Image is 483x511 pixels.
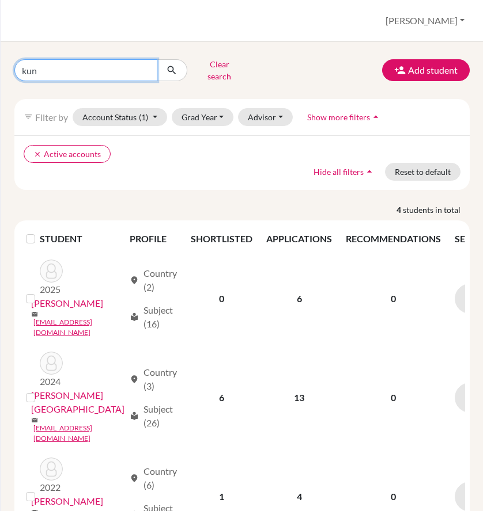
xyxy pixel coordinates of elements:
[31,494,103,508] a: [PERSON_NAME]
[314,167,364,177] span: Hide all filters
[259,225,339,253] th: APPLICATIONS
[35,112,68,123] span: Filter by
[130,402,177,430] div: Subject (26)
[40,481,63,494] p: 2022
[130,464,177,492] div: Country (6)
[370,111,382,123] i: arrow_drop_up
[339,225,448,253] th: RECOMMENDATIONS
[73,108,167,126] button: Account Status(1)
[14,59,157,81] input: Find student by name...
[31,296,103,310] a: [PERSON_NAME]
[130,276,139,285] span: location_on
[304,163,385,181] button: Hide all filtersarrow_drop_up
[307,112,370,122] span: Show more filters
[33,317,124,338] a: [EMAIL_ADDRESS][DOMAIN_NAME]
[139,112,148,122] span: (1)
[130,411,139,421] span: local_library
[33,150,41,158] i: clear
[40,457,63,481] img: Kun, Timon
[31,311,38,318] span: mail
[130,375,139,384] span: location_on
[130,365,177,393] div: Country (3)
[31,417,38,424] span: mail
[24,145,111,163] button: clearActive accounts
[187,55,251,85] button: Clear search
[130,312,139,322] span: local_library
[346,391,441,405] p: 0
[40,375,63,388] p: 2024
[297,108,391,126] button: Show more filtersarrow_drop_up
[130,266,177,294] div: Country (2)
[40,283,63,296] p: 2025
[380,10,470,32] button: [PERSON_NAME]
[31,388,124,416] a: [PERSON_NAME][GEOGRAPHIC_DATA]
[40,225,123,253] th: STUDENT
[184,345,259,451] td: 6
[385,163,461,181] button: Reset to default
[346,490,441,504] p: 0
[184,225,259,253] th: SHORTLISTED
[403,204,470,216] span: students in total
[346,292,441,306] p: 0
[259,253,339,345] td: 6
[382,59,470,81] button: Add student
[24,112,33,121] i: filter_list
[130,303,177,331] div: Subject (16)
[184,253,259,345] td: 0
[130,474,139,483] span: location_on
[40,352,63,375] img: Kun, Petra
[123,225,184,253] th: PROFILE
[364,166,375,177] i: arrow_drop_up
[397,204,403,216] strong: 4
[40,260,63,283] img: Kun, Bertalan
[172,108,234,126] button: Grad Year
[259,345,339,451] td: 13
[33,423,124,444] a: [EMAIL_ADDRESS][DOMAIN_NAME]
[238,108,293,126] button: Advisor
